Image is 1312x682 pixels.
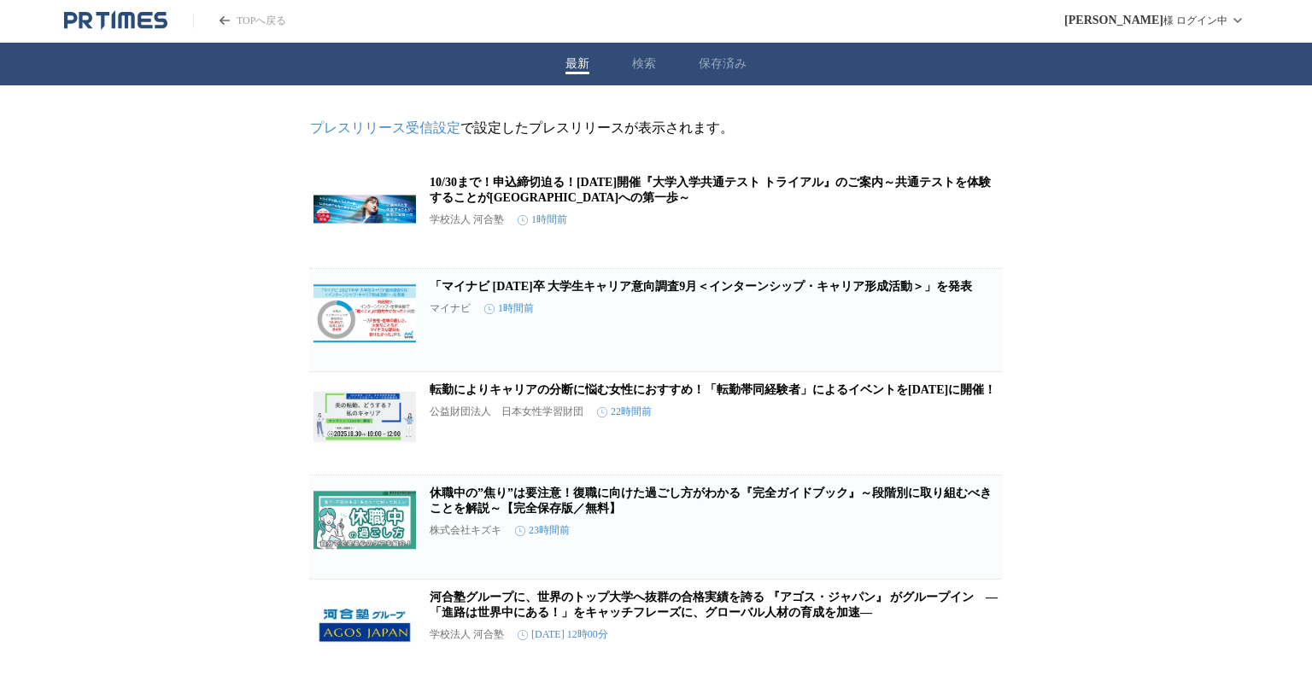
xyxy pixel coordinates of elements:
p: で設定したプレスリリースが表示されます。 [310,119,1002,137]
time: 23時間前 [515,523,570,538]
button: 最新 [565,56,589,72]
a: 河合塾グループに、世界のトップ大学へ抜群の合格実績を誇る 『アゴス・ジャパン』 がグループイン ―「進路は世界中にある！」をキャッチフレーズに、グローバル人材の育成を加速― [430,591,998,619]
img: 休職中の”焦り”は要注意！復職に向けた過ごし方がわかる『完全ガイドブック』～段階別に取り組むべきことを解説～【完全保存版／無料】 [313,486,416,554]
a: 「マイナビ [DATE]卒 大学生キャリア意向調査9月＜インターンシップ・キャリア形成活動＞」を発表 [430,280,972,293]
a: PR TIMESのトップページはこちら [64,10,167,31]
img: 転勤によりキャリアの分断に悩む女性におすすめ！「転勤帯同経験者」によるイベントを10月30日（木）に開催！ [313,382,416,451]
p: 公益財団法人 日本女性学習財団 [430,405,583,419]
time: 1時間前 [484,301,534,316]
button: 検索 [632,56,656,72]
span: [PERSON_NAME] [1064,14,1163,27]
p: 株式会社キズキ [430,523,501,538]
p: 学校法人 河合塾 [430,213,504,227]
button: 保存済み [699,56,747,72]
a: PR TIMESのトップページはこちら [193,14,286,28]
a: プレスリリース受信設定 [310,120,460,135]
img: 「マイナビ 2027年卒 大学生キャリア意向調査9月＜インターンシップ・キャリア形成活動＞」を発表 [313,279,416,347]
time: [DATE] 12時00分 [518,627,608,642]
p: マイナビ [430,301,471,316]
a: 10/30まで！申込締切迫る！[DATE]開催『大学入学共通テスト トライアル』のご案内～共通テストを体験することが[GEOGRAPHIC_DATA]への第一歩～ [430,176,991,204]
img: 河合塾グループに、世界のトップ大学へ抜群の合格実績を誇る 『アゴス・ジャパン』 がグループイン ―「進路は世界中にある！」をキャッチフレーズに、グローバル人材の育成を加速― [313,590,416,658]
time: 1時間前 [518,213,567,227]
p: 学校法人 河合塾 [430,627,504,642]
a: 休職中の”焦り”は要注意！復職に向けた過ごし方がわかる『完全ガイドブック』～段階別に取り組むべきことを解説～【完全保存版／無料】 [430,487,992,515]
time: 22時間前 [597,405,652,419]
a: 転勤によりキャリアの分断に悩む女性におすすめ！「転勤帯同経験者」によるイベントを[DATE]に開催！ [430,383,996,396]
img: 10/30まで！申込締切迫る！2025年11月9日（日）開催『大学入学共通テスト トライアル』のご案内～共通テストを体験することが難関大合格への第一歩～ [313,175,416,243]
